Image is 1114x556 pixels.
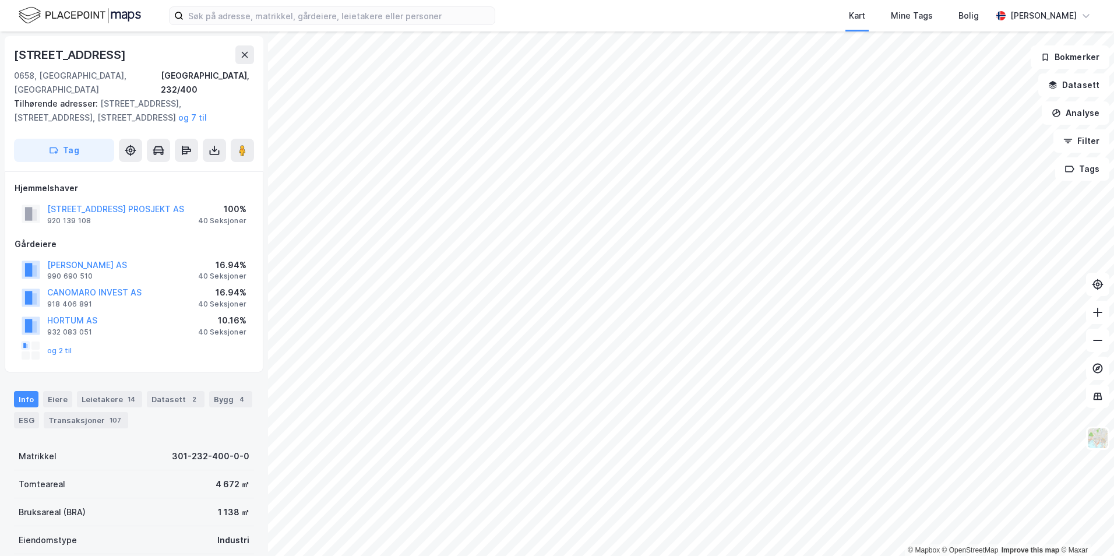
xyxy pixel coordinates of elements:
img: Z [1087,427,1109,449]
div: [STREET_ADDRESS], [STREET_ADDRESS], [STREET_ADDRESS] [14,97,245,125]
div: Gårdeiere [15,237,253,251]
div: Industri [217,533,249,547]
img: logo.f888ab2527a4732fd821a326f86c7f29.svg [19,5,141,26]
div: Transaksjoner [44,412,128,428]
div: Tomteareal [19,477,65,491]
button: Bokmerker [1031,45,1109,69]
div: Bygg [209,391,252,407]
div: Kontrollprogram for chat [1056,500,1114,556]
div: [GEOGRAPHIC_DATA], 232/400 [161,69,254,97]
a: OpenStreetMap [942,546,999,554]
div: 107 [107,414,124,426]
div: Bolig [958,9,979,23]
div: Mine Tags [891,9,933,23]
span: Tilhørende adresser: [14,98,100,108]
div: 100% [198,202,246,216]
div: Leietakere [77,391,142,407]
div: 0658, [GEOGRAPHIC_DATA], [GEOGRAPHIC_DATA] [14,69,161,97]
div: 4 [236,393,248,405]
button: Analyse [1042,101,1109,125]
div: ESG [14,412,39,428]
div: 2 [188,393,200,405]
div: 932 083 051 [47,328,92,337]
iframe: Chat Widget [1056,500,1114,556]
div: 40 Seksjoner [198,272,246,281]
div: 16.94% [198,258,246,272]
div: 918 406 891 [47,300,92,309]
div: 40 Seksjoner [198,300,246,309]
input: Søk på adresse, matrikkel, gårdeiere, leietakere eller personer [184,7,495,24]
div: Matrikkel [19,449,57,463]
div: 301-232-400-0-0 [172,449,249,463]
button: Tag [14,139,114,162]
div: 10.16% [198,314,246,328]
div: 4 672 ㎡ [216,477,249,491]
a: Improve this map [1002,546,1059,554]
button: Filter [1053,129,1109,153]
div: 990 690 510 [47,272,93,281]
div: Info [14,391,38,407]
a: Mapbox [908,546,940,554]
div: 1 138 ㎡ [218,505,249,519]
div: 40 Seksjoner [198,328,246,337]
div: [PERSON_NAME] [1010,9,1077,23]
div: Bruksareal (BRA) [19,505,86,519]
div: Hjemmelshaver [15,181,253,195]
div: Kart [849,9,865,23]
div: [STREET_ADDRESS] [14,45,128,64]
button: Datasett [1038,73,1109,97]
div: 40 Seksjoner [198,216,246,226]
div: 16.94% [198,286,246,300]
button: Tags [1055,157,1109,181]
div: 14 [125,393,138,405]
div: Datasett [147,391,205,407]
div: 920 139 108 [47,216,91,226]
div: Eiere [43,391,72,407]
div: Eiendomstype [19,533,77,547]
